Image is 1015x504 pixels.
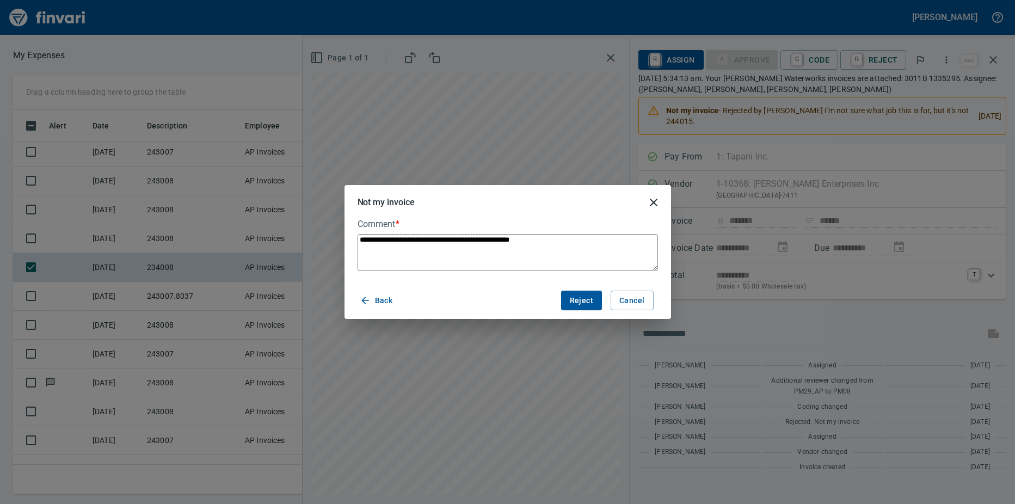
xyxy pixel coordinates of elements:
[570,294,593,308] span: Reject
[358,196,415,208] h5: Not my invoice
[362,294,393,308] span: Back
[561,291,602,311] button: Reject
[358,220,658,229] label: Comment
[611,291,653,311] button: Cancel
[641,189,667,216] button: close
[619,294,644,308] span: Cancel
[358,291,397,311] button: Back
